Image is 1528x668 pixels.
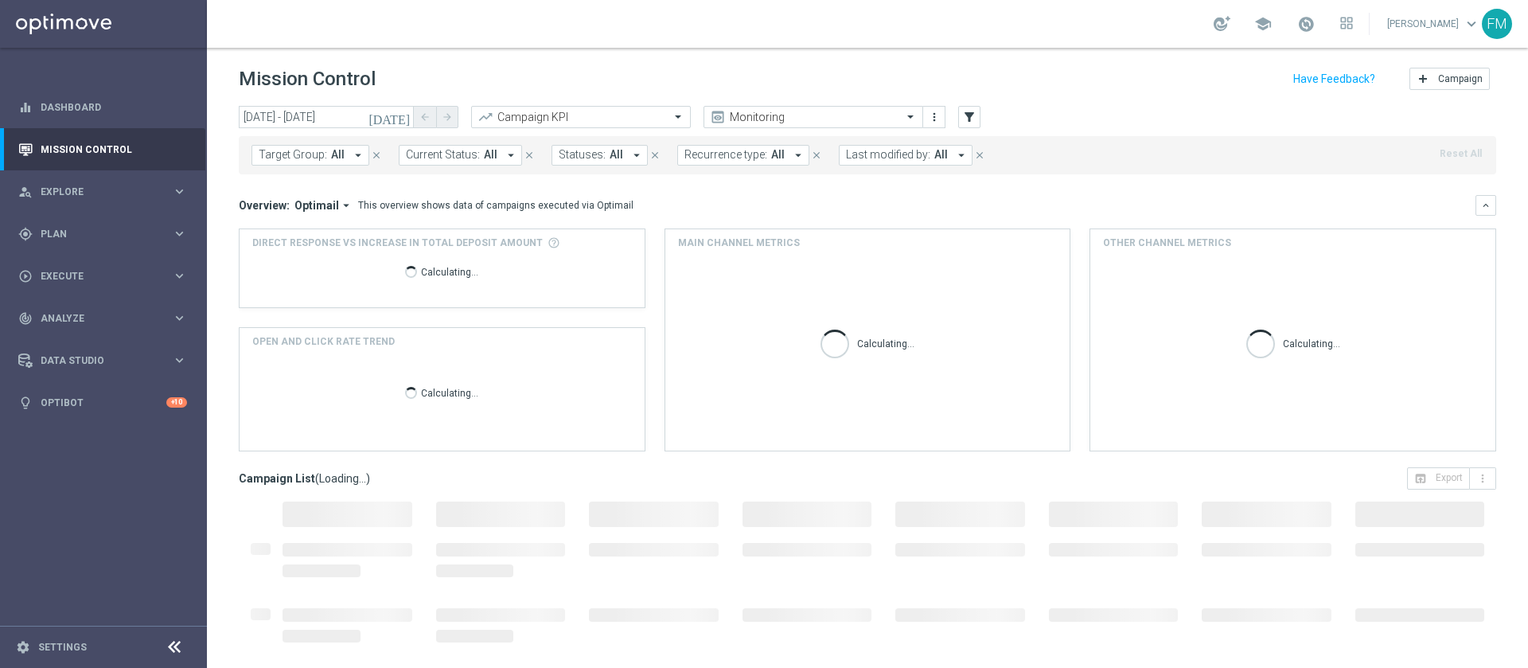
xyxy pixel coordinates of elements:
[366,471,370,486] span: )
[954,148,969,162] i: arrow_drop_down
[1438,73,1483,84] span: Campaign
[442,111,453,123] i: arrow_forward
[649,150,661,161] i: close
[421,385,478,400] p: Calculating...
[1293,73,1375,84] input: Have Feedback?
[973,146,987,164] button: close
[421,264,478,279] p: Calculating...
[41,128,187,170] a: Mission Control
[38,643,87,652] a: Settings
[1386,12,1482,36] a: [PERSON_NAME]keyboard_arrow_down
[1254,15,1272,33] span: school
[18,228,188,240] button: gps_fixed Plan keyboard_arrow_right
[252,236,543,250] span: Direct Response VS Increase In Total Deposit Amount
[18,86,187,128] div: Dashboard
[239,471,370,486] h3: Campaign List
[791,148,805,162] i: arrow_drop_down
[16,640,30,654] i: settings
[1103,236,1231,250] h4: Other channel metrics
[958,106,980,128] button: filter_alt
[368,110,411,124] i: [DATE]
[1476,472,1489,485] i: more_vert
[18,270,188,283] button: play_circle_outline Execute keyboard_arrow_right
[414,106,436,128] button: arrow_back
[1407,471,1496,484] multiple-options-button: Export to CSV
[809,146,824,164] button: close
[41,187,172,197] span: Explore
[331,148,345,162] span: All
[1470,467,1496,490] button: more_vert
[552,145,648,166] button: Statuses: All arrow_drop_down
[839,145,973,166] button: Last modified by: All arrow_drop_down
[18,311,33,326] i: track_changes
[928,111,941,123] i: more_vert
[18,100,33,115] i: equalizer
[522,146,536,164] button: close
[18,354,172,368] div: Data Studio
[1475,195,1496,216] button: keyboard_arrow_down
[18,128,187,170] div: Mission Control
[974,150,985,161] i: close
[811,150,822,161] i: close
[677,145,809,166] button: Recurrence type: All arrow_drop_down
[18,396,33,410] i: lightbulb
[18,186,188,198] button: person_search Explore keyboard_arrow_right
[18,381,187,424] div: Optibot
[1480,200,1491,211] i: keyboard_arrow_down
[18,185,33,199] i: person_search
[18,312,188,325] button: track_changes Analyze keyboard_arrow_right
[41,86,187,128] a: Dashboard
[251,145,369,166] button: Target Group: All arrow_drop_down
[259,148,327,162] span: Target Group:
[684,148,767,162] span: Recurrence type:
[610,148,623,162] span: All
[18,227,172,241] div: Plan
[1482,9,1512,39] div: FM
[18,143,188,156] div: Mission Control
[172,184,187,199] i: keyboard_arrow_right
[41,271,172,281] span: Execute
[41,356,172,365] span: Data Studio
[166,397,187,408] div: +10
[239,198,290,213] h3: Overview:
[41,229,172,239] span: Plan
[18,227,33,241] i: gps_fixed
[678,236,800,250] h4: Main channel metrics
[252,334,395,349] h4: OPEN AND CLICK RATE TREND
[1417,72,1429,85] i: add
[1407,467,1470,490] button: open_in_browser Export
[524,150,535,161] i: close
[339,198,353,213] i: arrow_drop_down
[1283,335,1340,350] p: Calculating...
[399,145,522,166] button: Current Status: All arrow_drop_down
[18,311,172,326] div: Analyze
[18,397,188,409] button: lightbulb Optibot +10
[857,335,914,350] p: Calculating...
[18,185,172,199] div: Explore
[358,198,633,213] div: This overview shows data of campaigns executed via Optimail
[290,198,358,213] button: Optimail arrow_drop_down
[315,471,319,486] span: (
[419,111,431,123] i: arrow_back
[371,150,382,161] i: close
[351,148,365,162] i: arrow_drop_down
[239,106,414,128] input: Select date range
[172,353,187,368] i: keyboard_arrow_right
[934,148,948,162] span: All
[18,269,172,283] div: Execute
[710,109,726,125] i: preview
[436,106,458,128] button: arrow_forward
[962,110,976,124] i: filter_alt
[648,146,662,164] button: close
[504,148,518,162] i: arrow_drop_down
[239,68,376,91] h1: Mission Control
[18,101,188,114] button: equalizer Dashboard
[172,268,187,283] i: keyboard_arrow_right
[630,148,644,162] i: arrow_drop_down
[1409,68,1490,90] button: add Campaign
